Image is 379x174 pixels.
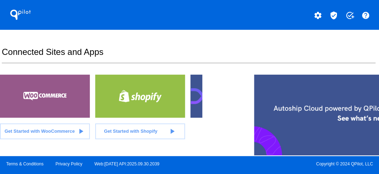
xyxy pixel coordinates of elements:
mat-icon: verified_user [329,11,338,20]
a: Privacy Policy [56,161,83,166]
a: Terms & Conditions [6,161,43,166]
h1: QPilot [6,8,35,22]
mat-icon: settings [314,11,322,20]
mat-icon: help [361,11,370,20]
a: Get Started with Shopify [95,123,185,139]
a: Web:[DATE] API:2025.09.30.2039 [94,161,160,166]
mat-icon: play_arrow [168,127,176,136]
span: Copyright © 2024 QPilot, LLC [196,161,373,166]
mat-icon: add_task [345,11,354,20]
mat-icon: play_arrow [77,127,85,136]
h2: Connected Sites and Apps [2,47,375,63]
span: Get Started with WooCommerce [5,128,75,134]
span: Get Started with Shopify [104,128,157,134]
